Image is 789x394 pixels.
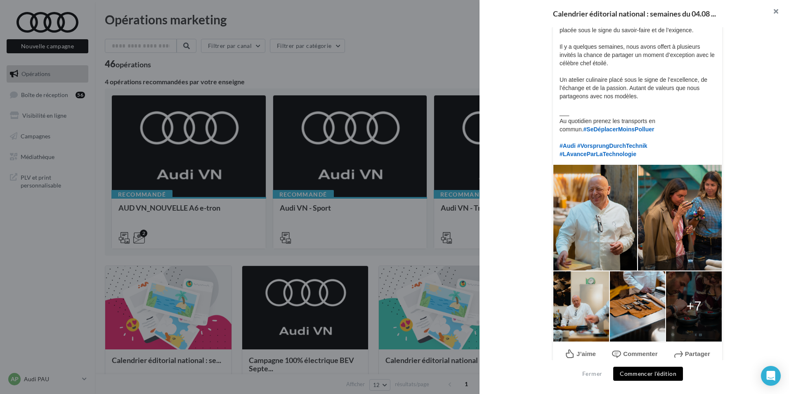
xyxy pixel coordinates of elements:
[560,151,636,157] span: #LAvanceParLaTechnologie
[560,18,716,158] p: Cuisiner avec [PERSON_NAME] : une expérience unique placée sous le signe du savoir-faire et de l’...
[623,350,657,357] span: Commenter
[579,369,605,379] button: Fermer
[583,126,654,133] span: #SeDéplacerMoinsPolluer
[577,142,647,149] span: #VorsprungDurchTechnik
[553,10,716,17] span: Calendrier éditorial national : semaines du 04.08 ...
[576,350,596,357] span: J’aime
[613,367,683,381] button: Commencer l'édition
[761,366,781,386] div: Open Intercom Messenger
[686,297,701,316] span: +7
[560,142,576,149] span: #Audi
[685,350,710,357] span: Partager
